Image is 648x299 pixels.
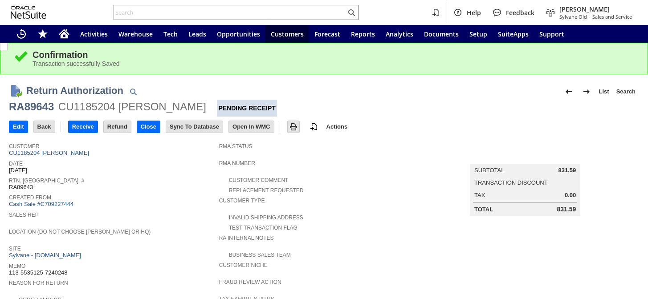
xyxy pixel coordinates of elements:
a: Opportunities [212,25,265,43]
a: Invalid Shipping Address [229,214,303,221]
a: Site [9,246,21,252]
span: Reports [351,30,375,38]
svg: Home [59,28,69,39]
a: CU1185204 [PERSON_NAME] [9,149,91,156]
input: Receive [69,121,98,133]
img: add-record.svg [309,121,319,132]
a: Business Sales Team [229,252,291,258]
span: 831.59 [558,167,576,174]
span: Feedback [506,8,534,17]
h1: Return Authorization [26,83,123,98]
span: [DATE] [9,167,27,174]
input: Search [114,7,346,18]
a: Customer Niche [219,262,268,268]
input: Print [288,121,299,133]
a: Search [613,85,639,99]
span: Leads [188,30,206,38]
a: RMA Number [219,160,255,166]
span: Warehouse [118,30,153,38]
svg: Shortcuts [37,28,48,39]
input: Refund [104,121,131,133]
a: Rtn. [GEOGRAPHIC_DATA]. # [9,178,84,184]
span: Activities [80,30,108,38]
a: Actions [323,123,351,130]
img: Print [288,121,299,132]
a: Date [9,161,23,167]
a: Support [534,25,570,43]
div: Shortcuts [32,25,53,43]
span: Support [539,30,564,38]
img: Previous [563,86,574,97]
a: Activities [75,25,113,43]
span: Setup [469,30,487,38]
a: Tax [474,192,485,198]
a: Customer [9,143,39,149]
a: Reports [346,25,380,43]
input: Sync To Database [166,121,223,133]
a: Home [53,25,75,43]
a: RA Internal Notes [219,235,274,241]
a: RMA Status [219,143,253,149]
span: Documents [424,30,459,38]
span: RA89643 [9,184,33,191]
a: Fraud Review Action [219,279,281,285]
span: Tech [163,30,178,38]
span: 0.00 [565,192,576,199]
span: Customers [271,30,304,38]
span: [PERSON_NAME] [559,5,632,13]
input: Edit [9,121,28,133]
a: Created From [9,194,51,201]
a: Warehouse [113,25,158,43]
a: Location (Do Not Choose [PERSON_NAME] or HQ) [9,229,151,235]
a: Transaction Discount [474,179,548,186]
span: Help [467,8,481,17]
a: Tech [158,25,183,43]
span: 113-5535125-7240248 [9,269,68,276]
a: Cash Sale #C709227444 [9,201,73,207]
caption: Summary [470,149,580,164]
div: Transaction successfully Saved [33,60,634,67]
a: Test Transaction Flag [229,225,298,231]
a: Analytics [380,25,419,43]
input: Back [34,121,55,133]
div: CU1185204 [PERSON_NAME] [58,100,206,114]
span: Sylvane Old [559,13,587,20]
span: Sales and Service [592,13,632,20]
input: Close [137,121,160,133]
a: Subtotal [474,167,504,174]
a: Forecast [309,25,346,43]
a: Reason For Return [9,280,68,286]
a: Customers [265,25,309,43]
a: Recent Records [11,25,32,43]
div: Confirmation [33,50,634,60]
svg: logo [11,6,46,19]
svg: Search [346,7,357,18]
div: RA89643 [9,100,54,114]
span: - [589,13,591,20]
a: Replacement Requested [229,187,304,194]
img: Quick Find [128,86,139,97]
a: Total [474,206,493,213]
span: 831.59 [557,206,576,213]
div: Pending Receipt [217,100,277,117]
span: Analytics [386,30,413,38]
a: List [595,85,613,99]
a: Sylvane - [DOMAIN_NAME] [9,252,83,259]
a: SuiteApps [493,25,534,43]
a: Sales Rep [9,212,39,218]
a: Setup [464,25,493,43]
a: Documents [419,25,464,43]
span: Opportunities [217,30,260,38]
a: Leads [183,25,212,43]
a: Customer Comment [229,177,289,183]
a: Customer Type [219,198,265,204]
span: Forecast [314,30,340,38]
svg: Recent Records [16,28,27,39]
input: Open In WMC [229,121,274,133]
a: Memo [9,263,25,269]
span: SuiteApps [498,30,529,38]
img: Next [581,86,592,97]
